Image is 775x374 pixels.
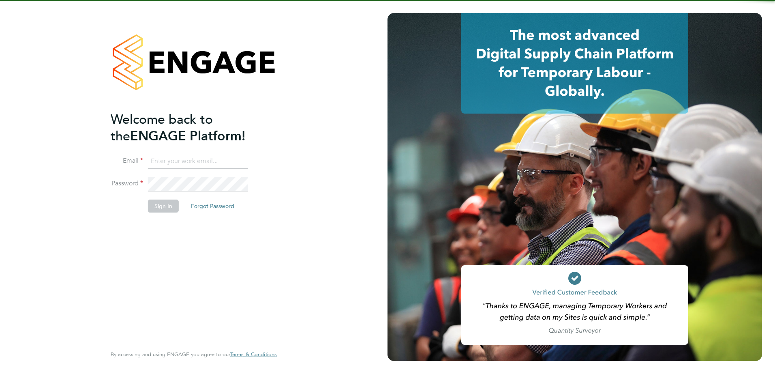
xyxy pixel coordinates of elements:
[184,200,241,213] button: Forgot Password
[111,112,213,144] span: Welcome back to the
[230,351,277,358] a: Terms & Conditions
[148,154,248,169] input: Enter your work email...
[111,157,143,165] label: Email
[148,200,179,213] button: Sign In
[111,179,143,188] label: Password
[111,351,277,358] span: By accessing and using ENGAGE you agree to our
[111,111,269,144] h2: ENGAGE Platform!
